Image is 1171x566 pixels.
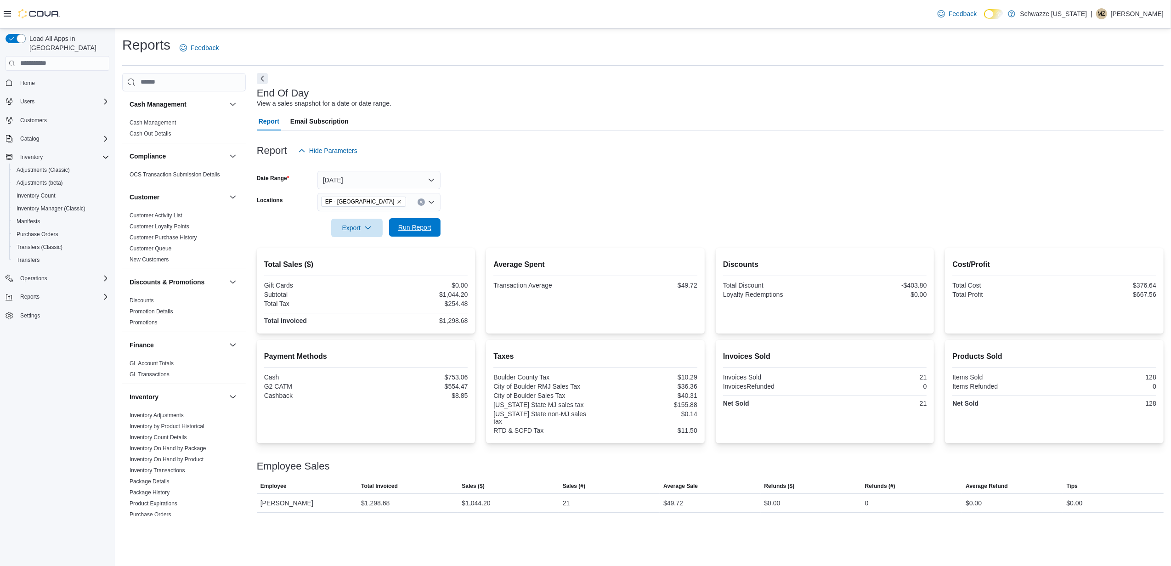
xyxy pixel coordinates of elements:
div: -$403.80 [827,282,927,289]
button: Operations [17,273,51,284]
a: Purchase Orders [13,229,62,240]
div: 128 [1056,400,1156,407]
div: $376.64 [1056,282,1156,289]
span: Adjustments (Classic) [13,164,109,175]
span: Operations [17,273,109,284]
strong: Total Invoiced [264,317,307,324]
h3: Employee Sales [257,461,330,472]
button: Finance [130,340,226,350]
a: Product Expirations [130,500,177,507]
button: Next [257,73,268,84]
button: Discounts & Promotions [227,277,238,288]
h2: Payment Methods [264,351,468,362]
button: Remove EF - South Boulder from selection in this group [396,199,402,204]
a: Manifests [13,216,44,227]
a: Cash Management [130,119,176,126]
div: Total Tax [264,300,364,307]
a: Customer Purchase History [130,234,197,241]
span: Manifests [13,216,109,227]
span: Purchase Orders [17,231,58,238]
div: G2 CATM [264,383,364,390]
span: Home [20,79,35,87]
div: $0.00 [827,291,927,298]
span: Adjustments (beta) [13,177,109,188]
span: Email Subscription [290,112,349,130]
div: $8.85 [368,392,468,399]
div: View a sales snapshot for a date or date range. [257,99,391,108]
a: Adjustments (Classic) [13,164,74,175]
span: New Customers [130,256,169,263]
div: $49.72 [597,282,697,289]
div: $1,298.68 [361,498,390,509]
h3: Cash Management [130,100,187,109]
button: Users [17,96,38,107]
h2: Products Sold [952,351,1156,362]
span: Catalog [17,133,109,144]
button: Cash Management [227,99,238,110]
div: 21 [827,374,927,381]
span: Promotions [130,319,158,326]
button: Home [2,76,113,90]
div: Gift Cards [264,282,364,289]
button: Catalog [17,133,43,144]
div: $1,044.20 [462,498,490,509]
a: Customer Queue [130,245,171,252]
span: Total Invoiced [361,482,398,490]
a: Discounts [130,297,154,304]
div: 21 [563,498,570,509]
h2: Discounts [723,259,927,270]
span: Transfers [17,256,40,264]
span: Promotion Details [130,308,173,315]
button: Finance [227,340,238,351]
span: Reports [17,291,109,302]
span: Customer Activity List [130,212,182,219]
p: | [1091,8,1092,19]
div: City of Boulder RMJ Sales Tax [493,383,594,390]
span: Transfers (Classic) [13,242,109,253]
button: Customers [2,113,113,127]
div: 0 [865,498,869,509]
div: $753.06 [368,374,468,381]
span: GL Transactions [130,371,170,378]
span: Feedback [191,43,219,52]
div: $0.00 [368,282,468,289]
div: Boulder County Tax [493,374,594,381]
button: Customer [130,192,226,202]
button: Inventory [130,392,226,402]
span: Transfers [13,255,109,266]
span: Manifests [17,218,40,225]
div: [PERSON_NAME] [257,494,357,512]
div: 0 [827,383,927,390]
span: Inventory Count [17,192,56,199]
span: Inventory Count Details [130,434,187,441]
span: Feedback [949,9,977,18]
button: Reports [2,290,113,303]
div: City of Boulder Sales Tax [493,392,594,399]
div: Cash Management [122,117,246,143]
span: Home [17,77,109,89]
h2: Invoices Sold [723,351,927,362]
span: Settings [20,312,40,319]
button: Compliance [130,152,226,161]
button: Settings [2,309,113,322]
span: Purchase Orders [130,511,171,518]
a: Feedback [934,5,980,23]
span: Average Sale [663,482,698,490]
div: $0.14 [597,410,697,418]
button: Clear input [418,198,425,206]
span: Settings [17,310,109,321]
h3: Compliance [130,152,166,161]
span: Inventory Transactions [130,467,185,474]
div: $49.72 [663,498,683,509]
span: Package History [130,489,170,496]
div: Customer [122,210,246,269]
span: EF - [GEOGRAPHIC_DATA] [325,197,395,206]
input: Dark Mode [984,9,1003,19]
span: Package Details [130,478,170,485]
span: Inventory Manager (Classic) [13,203,109,214]
button: [DATE] [317,171,441,189]
div: RTD & SCFD Tax [493,427,594,434]
span: Adjustments (Classic) [17,166,70,174]
h3: Report [257,145,287,156]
